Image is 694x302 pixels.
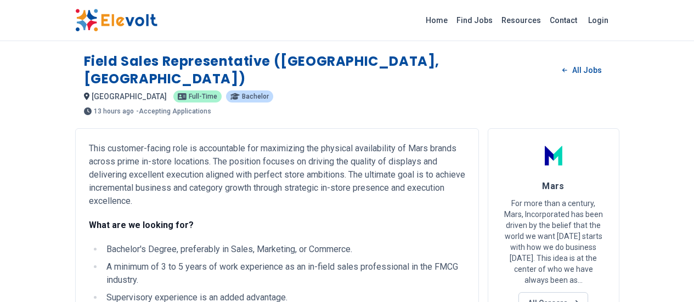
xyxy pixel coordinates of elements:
[103,260,465,287] li: A minimum of 3 to 5 years of work experience as an in-field sales professional in the FMCG industry.
[554,62,610,78] a: All Jobs
[103,243,465,256] li: Bachelor's Degree, preferably in Sales, Marketing, or Commerce.
[542,181,565,191] span: Mars
[89,220,194,230] strong: What are we looking for?
[75,9,157,32] img: Elevolt
[497,12,545,29] a: Resources
[421,12,452,29] a: Home
[540,142,567,169] img: Mars
[242,93,269,100] span: Bachelor
[189,93,217,100] span: Full-time
[84,53,554,88] h1: Field Sales Representative ([GEOGRAPHIC_DATA], [GEOGRAPHIC_DATA])
[136,108,211,115] p: - Accepting Applications
[94,108,134,115] span: 13 hours ago
[452,12,497,29] a: Find Jobs
[89,142,465,208] p: This customer-facing role is accountable for maximizing the physical availability of Mars brands ...
[501,198,606,286] p: For more than a century, Mars, Incorporated has been driven by the belief that the world we want ...
[545,12,582,29] a: Contact
[582,9,615,31] a: Login
[92,92,167,101] span: [GEOGRAPHIC_DATA]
